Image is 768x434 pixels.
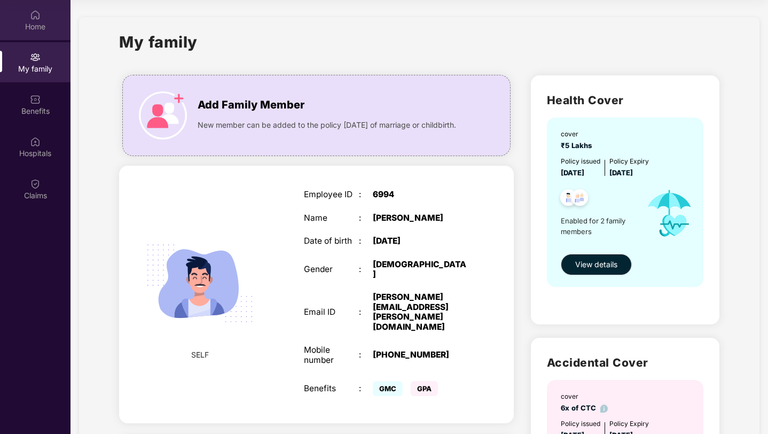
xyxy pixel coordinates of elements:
[359,265,373,274] div: :
[198,119,456,131] span: New member can be added to the policy [DATE] of marriage or childbirth.
[600,405,608,413] img: info
[304,190,359,199] div: Employee ID
[198,97,304,113] span: Add Family Member
[561,129,596,139] div: cover
[359,213,373,223] div: :
[609,157,649,167] div: Policy Expiry
[373,213,469,223] div: [PERSON_NAME]
[359,307,373,317] div: :
[359,190,373,199] div: :
[567,186,593,212] img: svg+xml;base64,PHN2ZyB4bWxucz0iaHR0cDovL3d3dy53My5vcmcvMjAwMC9zdmciIHdpZHRoPSI0OC45NDMiIGhlaWdodD...
[561,254,632,275] button: View details
[304,307,359,317] div: Email ID
[609,419,649,429] div: Policy Expiry
[30,52,41,63] img: svg+xml;base64,PHN2ZyB3aWR0aD0iMjAiIGhlaWdodD0iMjAiIHZpZXdCb3g9IjAgMCAyMCAyMCIgZmlsbD0ibm9uZSIgeG...
[30,94,41,105] img: svg+xml;base64,PHN2ZyBpZD0iQmVuZWZpdHMiIHhtbG5zPSJodHRwOi8vd3d3LnczLm9yZy8yMDAwL3N2ZyIgd2lkdGg9Ij...
[359,350,373,360] div: :
[119,30,198,54] h1: My family
[304,213,359,223] div: Name
[547,91,703,109] h2: Health Cover
[30,136,41,147] img: svg+xml;base64,PHN2ZyBpZD0iSG9zcGl0YWxzIiB4bWxucz0iaHR0cDovL3d3dy53My5vcmcvMjAwMC9zdmciIHdpZHRoPS...
[561,168,584,177] span: [DATE]
[561,215,637,237] span: Enabled for 2 family members
[373,292,469,332] div: [PERSON_NAME][EMAIL_ADDRESS][PERSON_NAME][DOMAIN_NAME]
[139,91,187,139] img: icon
[555,186,582,212] img: svg+xml;base64,PHN2ZyB4bWxucz0iaHR0cDovL3d3dy53My5vcmcvMjAwMC9zdmciIHdpZHRoPSI0OC45NDMiIGhlaWdodD...
[575,259,617,270] span: View details
[411,381,438,396] span: GPA
[373,381,403,396] span: GMC
[561,141,596,150] span: ₹5 Lakhs
[304,236,359,246] div: Date of birth
[547,354,703,371] h2: Accidental Cover
[373,350,469,360] div: [PHONE_NUMBER]
[304,384,359,393] div: Benefits
[373,236,469,246] div: [DATE]
[561,404,608,412] span: 6x of CTC
[191,349,209,361] span: SELF
[609,168,633,177] span: [DATE]
[359,236,373,246] div: :
[561,157,600,167] div: Policy issued
[304,345,359,365] div: Mobile number
[373,260,469,280] div: [DEMOGRAPHIC_DATA]
[561,419,600,429] div: Policy issued
[30,10,41,20] img: svg+xml;base64,PHN2ZyBpZD0iSG9tZSIgeG1sbnM9Imh0dHA6Ly93d3cudzMub3JnLzIwMDAvc3ZnIiB3aWR0aD0iMjAiIG...
[561,392,608,402] div: cover
[304,265,359,274] div: Gender
[30,179,41,189] img: svg+xml;base64,PHN2ZyBpZD0iQ2xhaW0iIHhtbG5zPSJodHRwOi8vd3d3LnczLm9yZy8yMDAwL3N2ZyIgd2lkdGg9IjIwIi...
[373,190,469,199] div: 6994
[134,218,265,349] img: svg+xml;base64,PHN2ZyB4bWxucz0iaHR0cDovL3d3dy53My5vcmcvMjAwMC9zdmciIHdpZHRoPSIyMjQiIGhlaWdodD0iMT...
[359,384,373,393] div: :
[637,179,702,249] img: icon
